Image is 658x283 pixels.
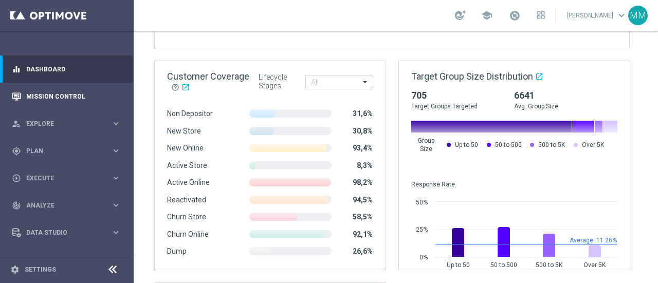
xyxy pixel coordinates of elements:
[12,119,21,128] i: person_search
[12,83,121,110] div: Mission Control
[12,146,111,156] div: Plan
[12,201,111,210] div: Analyze
[111,200,121,210] i: keyboard_arrow_right
[26,175,111,181] span: Execute
[111,228,121,237] i: keyboard_arrow_right
[12,174,111,183] div: Execute
[11,120,121,128] button: person_search Explore keyboard_arrow_right
[26,246,107,273] a: Optibot
[481,10,492,21] span: school
[11,147,121,155] button: gps_fixed Plan keyboard_arrow_right
[26,202,111,209] span: Analyze
[12,146,21,156] i: gps_fixed
[12,55,121,83] div: Dashboard
[616,10,627,21] span: keyboard_arrow_down
[12,119,111,128] div: Explore
[12,174,21,183] i: play_circle_outline
[26,121,111,127] span: Explore
[12,201,21,210] i: track_changes
[111,119,121,128] i: keyboard_arrow_right
[12,65,21,74] i: equalizer
[10,265,20,274] i: settings
[12,255,21,265] i: lightbulb
[11,92,121,101] button: Mission Control
[628,6,648,25] div: MM
[566,8,628,23] a: [PERSON_NAME]keyboard_arrow_down
[26,148,111,154] span: Plan
[111,146,121,156] i: keyboard_arrow_right
[26,230,111,236] span: Data Studio
[11,201,121,210] button: track_changes Analyze keyboard_arrow_right
[25,267,56,273] a: Settings
[11,65,121,73] button: equalizer Dashboard
[26,55,121,83] a: Dashboard
[111,173,121,183] i: keyboard_arrow_right
[12,228,111,237] div: Data Studio
[11,174,121,182] button: play_circle_outline Execute keyboard_arrow_right
[11,229,121,237] button: Data Studio keyboard_arrow_right
[12,246,121,273] div: Optibot
[26,83,121,110] a: Mission Control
